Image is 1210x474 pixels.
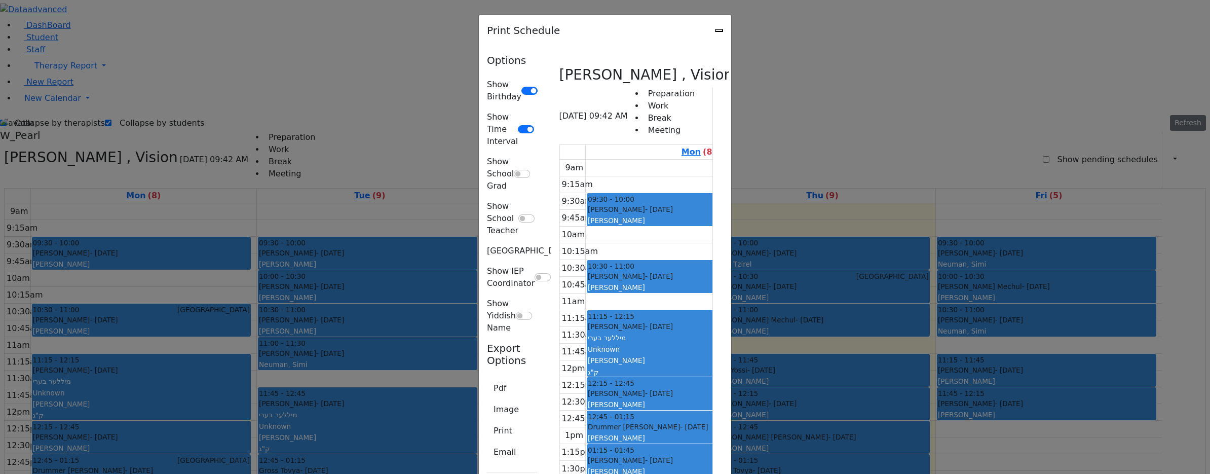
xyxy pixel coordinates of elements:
[560,329,600,341] div: 11:30am
[588,388,805,398] div: [PERSON_NAME]
[560,346,600,358] div: 11:45am
[703,146,716,158] label: (8)
[563,429,585,442] div: 1pm
[679,145,718,159] a: August 25, 2025
[563,162,585,174] div: 9am
[680,423,708,431] span: - [DATE]
[487,54,537,66] h5: Options
[588,412,634,422] span: 12:45 - 01:15
[588,333,805,343] div: מיללער בערי
[560,379,600,391] div: 12:15pm
[487,245,572,257] label: [GEOGRAPHIC_DATA]
[645,272,673,280] span: - [DATE]
[487,79,521,103] label: Show Birthday
[588,261,634,271] span: 10:30 - 11:00
[715,29,723,32] button: Close
[588,445,634,455] span: 01:15 - 01:45
[487,400,525,419] button: Image
[560,296,587,308] div: 11am
[588,378,634,388] span: 12:15 - 12:45
[645,205,673,213] span: - [DATE]
[560,396,600,408] div: 12:30pm
[487,23,560,38] h5: Print Schedule
[560,446,595,458] div: 1:15pm
[487,298,516,334] label: Show Yiddish Name
[487,379,513,398] button: Pdf
[560,178,595,191] div: 9:15am
[588,311,634,321] span: 11:15 - 12:15
[487,200,518,237] label: Show School Teacher
[560,279,600,291] div: 10:45am
[588,294,805,304] div: נשמה
[560,195,595,207] div: 9:30am
[487,342,537,367] h5: Export Options
[560,245,600,258] div: 10:15am
[588,344,805,354] div: Unknown
[644,88,695,100] li: Preparation
[487,111,518,148] label: Show Time Interval
[588,215,805,226] div: [PERSON_NAME]
[559,66,733,84] h3: [PERSON_NAME] , Vision
[559,110,628,122] span: [DATE] 09:42 AM
[560,262,600,274] div: 10:30am
[487,156,514,192] label: Show School Grad
[645,456,673,464] span: - [DATE]
[644,112,695,124] li: Break
[588,194,634,204] span: 09:30 - 10:00
[560,229,587,241] div: 10am
[588,422,805,432] div: Drummer [PERSON_NAME]
[487,421,519,441] button: Print
[644,124,695,136] li: Meeting
[588,204,805,214] div: [PERSON_NAME]
[560,212,595,224] div: 9:45am
[588,282,805,293] div: [PERSON_NAME]
[588,367,805,377] div: ק"ג
[645,389,673,397] span: - [DATE]
[644,100,695,112] li: Work
[588,399,805,410] div: [PERSON_NAME]
[560,413,600,425] div: 12:45pm
[645,322,673,331] span: - [DATE]
[588,433,805,443] div: [PERSON_NAME]
[560,362,587,375] div: 12pm
[588,355,805,366] div: [PERSON_NAME]
[588,321,805,332] div: [PERSON_NAME]
[487,443,522,462] button: Email
[487,265,535,289] label: Show IEP Coordinator
[588,271,805,281] div: [PERSON_NAME]
[560,312,600,324] div: 11:15am
[588,455,805,465] div: [PERSON_NAME]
